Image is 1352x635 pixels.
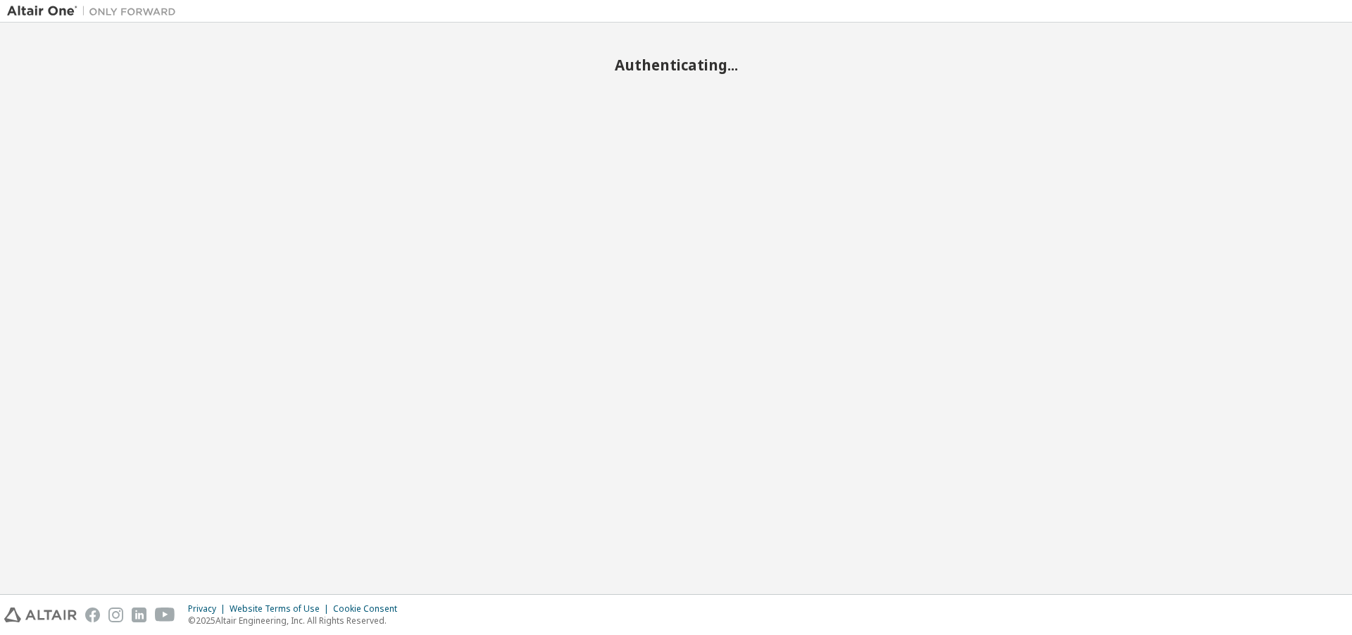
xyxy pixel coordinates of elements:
img: Altair One [7,4,183,18]
h2: Authenticating... [7,56,1345,74]
div: Website Terms of Use [230,603,333,615]
img: instagram.svg [108,608,123,622]
div: Cookie Consent [333,603,406,615]
p: © 2025 Altair Engineering, Inc. All Rights Reserved. [188,615,406,627]
img: youtube.svg [155,608,175,622]
img: altair_logo.svg [4,608,77,622]
div: Privacy [188,603,230,615]
img: facebook.svg [85,608,100,622]
img: linkedin.svg [132,608,146,622]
